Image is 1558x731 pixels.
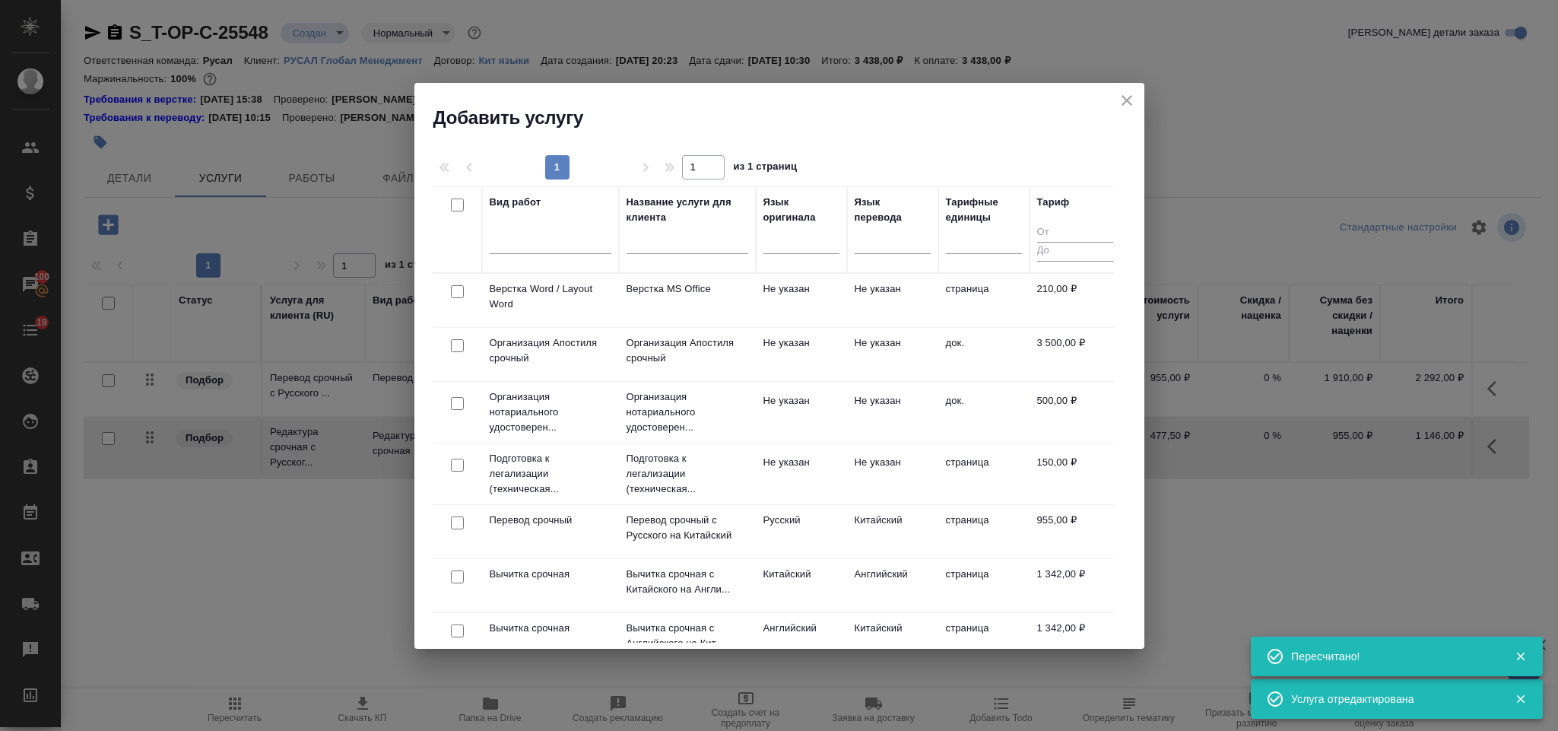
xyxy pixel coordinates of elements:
input: От [1037,224,1113,243]
td: 3 500,00 ₽ [1030,328,1121,381]
td: Не указан [847,447,938,501]
div: Пересчитано! [1291,649,1492,664]
td: страница [938,559,1030,612]
td: страница [938,447,1030,501]
td: 500,00 ₽ [1030,386,1121,439]
td: Китайский [847,505,938,558]
td: 955,00 ₽ [1030,505,1121,558]
td: страница [938,505,1030,558]
td: Английский [756,613,847,666]
td: Китайский [756,559,847,612]
div: Услуга отредактирована [1291,691,1492,707]
td: Не указан [756,328,847,381]
button: close [1115,89,1138,112]
p: Подготовка к легализации (техническая... [490,451,611,497]
td: Не указан [756,447,847,501]
p: Организация Апостиля срочный [490,335,611,366]
p: Вычитка срочная с Китайского на Англи... [627,567,748,597]
td: док. [938,386,1030,439]
p: Верстка MS Office [627,281,748,297]
div: Название услуги для клиента [627,195,748,225]
button: Закрыть [1505,692,1536,706]
td: док. [938,328,1030,381]
td: Не указан [756,274,847,327]
p: Перевод срочный с Русского на Китайский [627,513,748,543]
td: 210,00 ₽ [1030,274,1121,327]
p: Организация Апостиля срочный [627,335,748,366]
td: Не указан [847,386,938,439]
p: Перевод срочный [490,513,611,528]
td: 1 342,00 ₽ [1030,613,1121,666]
div: Язык перевода [855,195,931,225]
td: 150,00 ₽ [1030,447,1121,501]
p: Организация нотариального удостоверен... [490,389,611,435]
div: Вид работ [490,195,541,210]
div: Тарифные единицы [946,195,1022,225]
p: Организация нотариального удостоверен... [627,389,748,435]
p: Вычитка срочная [490,567,611,582]
td: страница [938,613,1030,666]
td: Русский [756,505,847,558]
td: Не указан [847,274,938,327]
p: Верстка Word / Layout Word [490,281,611,312]
div: Тариф [1037,195,1070,210]
div: Язык оригинала [763,195,839,225]
input: До [1037,242,1113,261]
td: Английский [847,559,938,612]
td: 1 342,00 ₽ [1030,559,1121,612]
h2: Добавить услугу [433,106,1144,130]
p: Подготовка к легализации (техническая... [627,451,748,497]
p: Вычитка срочная [490,621,611,636]
td: страница [938,274,1030,327]
td: Не указан [756,386,847,439]
span: из 1 страниц [734,157,798,180]
td: Не указан [847,328,938,381]
td: Китайский [847,613,938,666]
button: Закрыть [1505,650,1536,663]
p: Вычитка срочная с Английского на Кит... [627,621,748,651]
